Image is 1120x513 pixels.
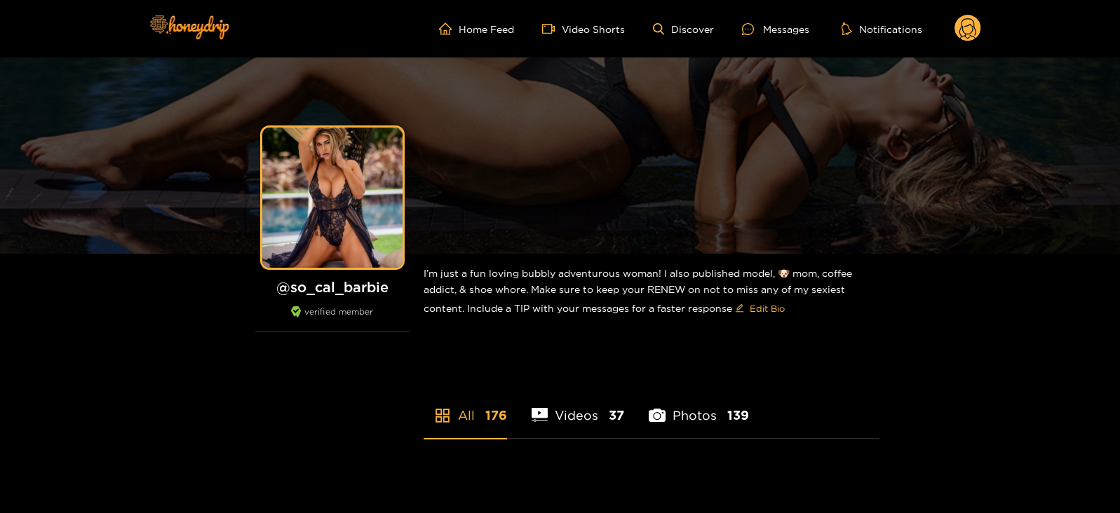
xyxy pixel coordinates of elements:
button: editEdit Bio [732,297,788,320]
a: Discover [653,23,714,35]
span: edit [735,303,744,314]
span: 139 [727,406,749,424]
li: Videos [532,375,625,438]
div: verified member [255,306,410,332]
button: Notifications [837,22,926,36]
li: Photos [649,375,749,438]
span: 37 [609,406,624,424]
span: home [439,22,459,35]
span: 176 [485,406,507,424]
h1: @ so_cal_barbie [255,278,410,296]
span: appstore [434,407,451,424]
li: All [424,375,507,438]
div: Messages [742,21,809,37]
div: I’m just a fun loving bubbly adventurous woman! I also published model, 🐶 mom, coffee addict, & s... [424,254,879,331]
a: Home Feed [439,22,514,35]
a: Video Shorts [542,22,625,35]
span: video-camera [542,22,562,35]
span: Edit Bio [750,301,785,315]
